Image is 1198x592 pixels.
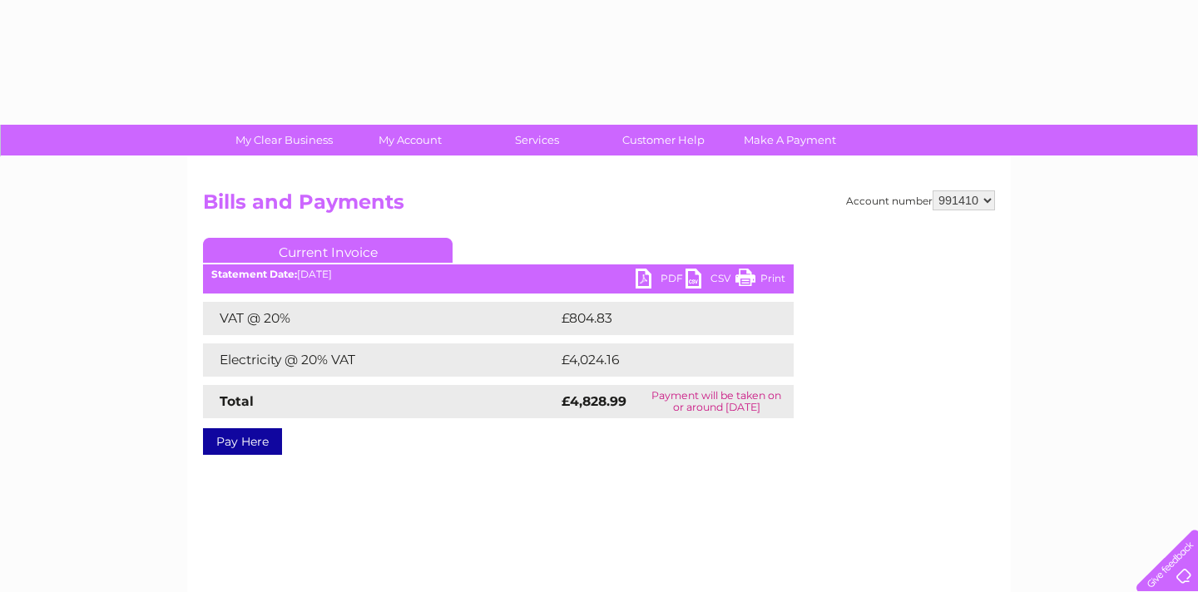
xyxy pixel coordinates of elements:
[639,385,794,418] td: Payment will be taken on or around [DATE]
[203,302,557,335] td: VAT @ 20%
[342,125,479,155] a: My Account
[203,238,453,263] a: Current Invoice
[721,125,859,155] a: Make A Payment
[595,125,732,155] a: Customer Help
[203,343,557,377] td: Electricity @ 20% VAT
[468,125,606,155] a: Services
[735,269,785,293] a: Print
[557,343,767,377] td: £4,024.16
[636,269,686,293] a: PDF
[557,302,765,335] td: £804.83
[215,125,353,155] a: My Clear Business
[203,269,794,280] div: [DATE]
[686,269,735,293] a: CSV
[203,190,995,222] h2: Bills and Payments
[220,393,254,409] strong: Total
[211,268,297,280] b: Statement Date:
[203,428,282,455] a: Pay Here
[562,393,626,409] strong: £4,828.99
[846,190,995,210] div: Account number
